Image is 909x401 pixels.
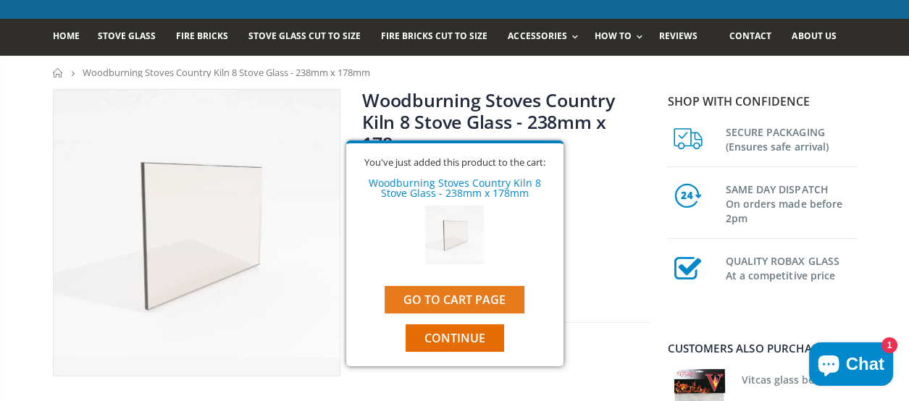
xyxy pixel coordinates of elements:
[53,30,80,42] span: Home
[792,30,836,42] span: About us
[369,176,541,200] a: Woodburning Stoves Country Kiln 8 Stove Glass - 238mm x 178mm
[668,93,857,110] p: Shop with confidence
[729,19,782,56] a: Contact
[424,330,485,346] span: Continue
[508,30,566,42] span: Accessories
[508,19,585,56] a: Accessories
[381,19,498,56] a: Fire Bricks Cut To Size
[726,180,857,226] h3: SAME DAY DISPATCH On orders made before 2pm
[362,88,615,156] a: Woodburning Stoves Country Kiln 8 Stove Glass - 238mm x 178mm
[53,68,64,77] a: Home
[248,19,372,56] a: Stove Glass Cut To Size
[659,19,708,56] a: Reviews
[54,90,340,376] img: Rectangularstoveglass_wider_41614b82-bd4b-4512-99d3-3e46ba6eb22a_800x_crop_center.webp
[357,158,553,167] div: You've just added this product to the cart:
[406,324,504,352] button: Continue
[668,343,857,354] div: Customers also purchased...
[805,342,897,389] inbox-online-store-chat: Shopify online store chat
[381,30,487,42] span: Fire Bricks Cut To Size
[425,206,484,264] img: Woodburning Stoves Country Kiln 8 Stove Glass - 238mm x 178mm
[726,122,857,154] h3: SECURE PACKAGING (Ensures safe arrival)
[53,19,91,56] a: Home
[792,19,847,56] a: About us
[98,30,156,42] span: Stove Glass
[595,19,650,56] a: How To
[176,30,228,42] span: Fire Bricks
[176,19,239,56] a: Fire Bricks
[729,30,771,42] span: Contact
[385,286,524,313] a: Go to cart page
[248,30,361,42] span: Stove Glass Cut To Size
[726,251,857,283] h3: QUALITY ROBAX GLASS At a competitive price
[659,30,698,42] span: Reviews
[98,19,167,56] a: Stove Glass
[595,30,632,42] span: How To
[83,66,370,79] span: Woodburning Stoves Country Kiln 8 Stove Glass - 238mm x 178mm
